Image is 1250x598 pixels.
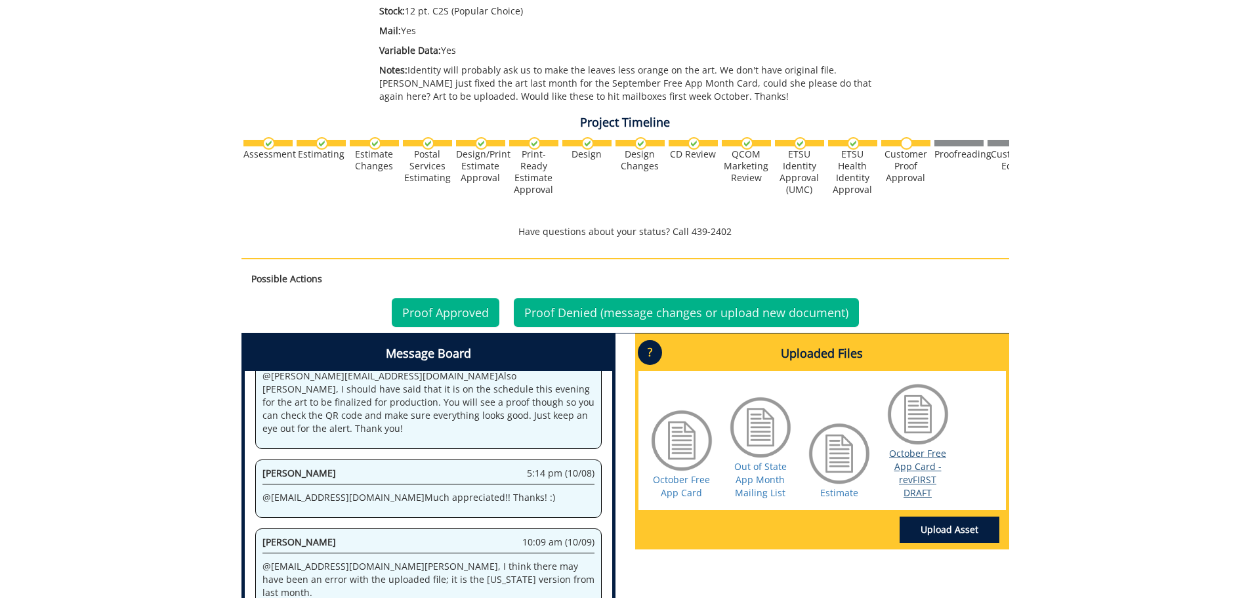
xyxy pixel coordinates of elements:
[350,148,399,172] div: Estimate Changes
[379,44,441,56] span: Variable Data:
[369,137,381,150] img: checkmark
[514,298,859,327] a: Proof Denied (message changes or upload new document)
[379,24,401,37] span: Mail:
[988,148,1037,172] div: Customer Edits
[392,298,499,327] a: Proof Approved
[828,148,877,196] div: ETSU Health Identity Approval
[243,148,293,160] div: Assessment
[379,5,405,17] span: Stock:
[900,137,913,150] img: no
[262,491,594,504] p: @ [EMAIL_ADDRESS][DOMAIN_NAME] Much appreciated!! Thanks! :)
[251,272,322,285] strong: Possible Actions
[734,460,787,499] a: Out of State App Month Mailing List
[794,137,806,150] img: checkmark
[262,467,336,479] span: [PERSON_NAME]
[669,148,718,160] div: CD Review
[722,148,771,184] div: QCOM Marketing Review
[527,467,594,480] span: 5:14 pm (10/08)
[379,44,893,57] p: Yes
[245,337,612,371] h4: Message Board
[889,447,946,499] a: October Free App Card - revFIRST DRAFT
[241,225,1009,238] p: Have questions about your status? Call 439-2402
[379,64,407,76] span: Notes:
[581,137,594,150] img: checkmark
[615,148,665,172] div: Design Changes
[820,486,858,499] a: Estimate
[379,5,893,18] p: 12 pt. C2S (Popular Choice)
[688,137,700,150] img: checkmark
[741,137,753,150] img: checkmark
[881,148,930,184] div: Customer Proof Approval
[297,148,346,160] div: Estimating
[509,148,558,196] div: Print-Ready Estimate Approval
[456,148,505,184] div: Design/Print Estimate Approval
[403,148,452,184] div: Postal Services Estimating
[241,116,1009,129] h4: Project Timeline
[562,148,612,160] div: Design
[475,137,488,150] img: checkmark
[847,137,860,150] img: checkmark
[422,137,434,150] img: checkmark
[262,370,594,435] p: @ [PERSON_NAME][EMAIL_ADDRESS][DOMAIN_NAME] Also [PERSON_NAME], I should have said that it is on ...
[638,340,662,365] p: ?
[528,137,541,150] img: checkmark
[638,337,1006,371] h4: Uploaded Files
[653,473,710,499] a: October Free App Card
[316,137,328,150] img: checkmark
[775,148,824,196] div: ETSU Identity Approval (UMC)
[934,148,984,160] div: Proofreading
[262,137,275,150] img: checkmark
[900,517,999,543] a: Upload Asset
[379,24,893,37] p: Yes
[635,137,647,150] img: checkmark
[379,64,893,103] p: Identity will probably ask us to make the leaves less orange on the art. We don't have original f...
[262,536,336,548] span: [PERSON_NAME]
[522,536,594,549] span: 10:09 am (10/09)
